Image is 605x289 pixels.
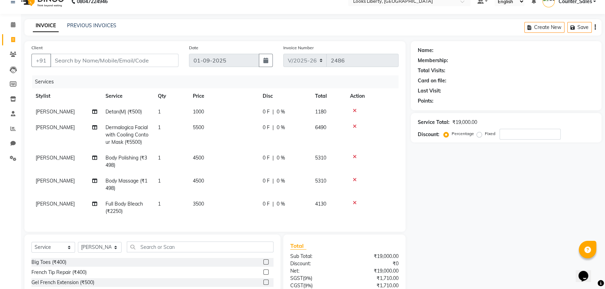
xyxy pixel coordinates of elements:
span: 1180 [315,109,326,115]
a: PREVIOUS INVOICES [67,22,116,29]
label: Date [189,45,198,51]
span: [PERSON_NAME] [36,201,75,207]
span: [PERSON_NAME] [36,124,75,131]
span: 0 % [277,124,285,131]
div: French Tip Repair (₹400) [31,269,87,276]
span: 1 [158,201,161,207]
span: 3500 [193,201,204,207]
span: 0 % [277,177,285,185]
span: 6490 [315,124,326,131]
th: Action [346,88,399,104]
span: 0 F [263,154,270,162]
span: Body Polishing (₹3498) [105,155,147,168]
div: Net: [285,267,344,275]
button: Create New [524,22,564,33]
th: Disc [258,88,311,104]
span: Detan(M) (₹500) [105,109,142,115]
div: Name: [418,47,433,54]
div: Big Toes (₹400) [31,259,66,266]
span: 0 F [263,108,270,116]
div: ₹19,000.00 [344,253,404,260]
span: 1 [158,155,161,161]
span: 1 [158,124,161,131]
div: Total Visits: [418,67,445,74]
div: ( ) [285,275,344,282]
iframe: chat widget [576,261,598,282]
span: | [272,154,274,162]
input: Search or Scan [127,242,274,252]
div: ₹19,000.00 [452,119,477,126]
th: Qty [154,88,189,104]
span: | [272,108,274,116]
span: Full Body Bleach (₹2250) [105,201,143,214]
span: 9% [304,275,311,281]
span: 0 % [277,154,285,162]
span: 4130 [315,201,326,207]
div: ₹0 [344,260,404,267]
span: 5500 [193,124,204,131]
span: 4500 [193,178,204,184]
span: 1 [158,109,161,115]
button: Save [567,22,592,33]
span: [PERSON_NAME] [36,155,75,161]
div: Last Visit: [418,87,441,95]
div: Services [32,75,404,88]
div: Discount: [418,131,439,138]
span: [PERSON_NAME] [36,178,75,184]
div: ₹19,000.00 [344,267,404,275]
span: SGST [290,275,303,281]
span: 0 F [263,124,270,131]
div: Points: [418,97,433,105]
span: | [272,177,274,185]
th: Service [101,88,154,104]
label: Fixed [485,131,495,137]
span: | [272,200,274,208]
span: 0 % [277,108,285,116]
div: Membership: [418,57,448,64]
div: ₹1,710.00 [344,275,404,282]
span: Body Massage (₹1498) [105,178,147,191]
div: Sub Total: [285,253,344,260]
label: Client [31,45,43,51]
th: Stylist [31,88,101,104]
div: Card on file: [418,77,446,84]
span: 0 % [277,200,285,208]
span: Total [290,242,306,250]
span: 1 [158,178,161,184]
div: Service Total: [418,119,450,126]
span: 1000 [193,109,204,115]
label: Percentage [452,131,474,137]
div: Discount: [285,260,344,267]
input: Search by Name/Mobile/Email/Code [50,54,178,67]
th: Price [189,88,258,104]
button: +91 [31,54,51,67]
span: 9% [305,283,311,288]
span: Dermalogica Facial with Cooling Contour Mask (₹5500) [105,124,148,145]
a: INVOICE [33,20,59,32]
span: 0 F [263,200,270,208]
span: 0 F [263,177,270,185]
div: Gel French Extension (₹500) [31,279,94,286]
span: 5310 [315,155,326,161]
span: | [272,124,274,131]
span: CGST [290,282,303,289]
label: Invoice Number [283,45,314,51]
th: Total [311,88,346,104]
span: 5310 [315,178,326,184]
span: [PERSON_NAME] [36,109,75,115]
span: 4500 [193,155,204,161]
